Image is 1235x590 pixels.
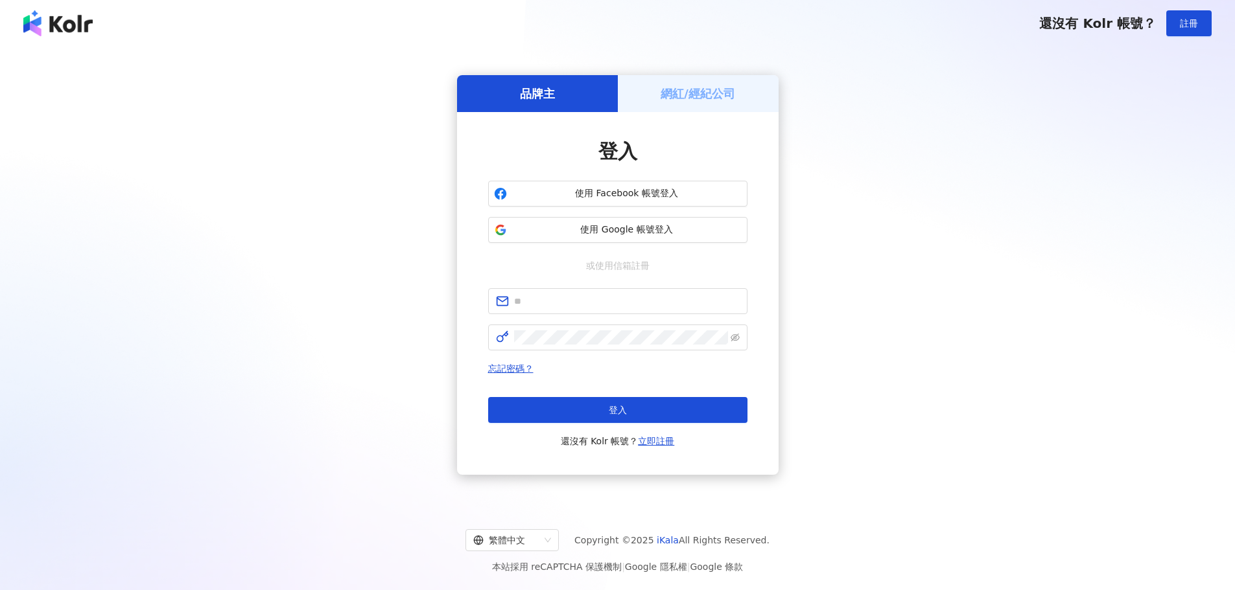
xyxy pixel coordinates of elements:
[488,217,747,243] button: 使用 Google 帳號登入
[23,10,93,36] img: logo
[577,258,659,273] span: 或使用信箱註冊
[520,85,555,102] h5: 品牌主
[657,535,679,545] a: iKala
[1180,18,1198,28] span: 註冊
[731,333,740,342] span: eye-invisible
[622,562,625,572] span: |
[561,433,675,449] span: 還沒有 Kolr 帳號？
[488,363,534,374] a: 忘記密碼？
[609,405,627,415] span: 登入
[687,562,690,572] span: |
[625,562,687,572] a: Google 隱私權
[473,530,539,550] div: 繁體中文
[661,85,735,102] h5: 網紅/經紀公司
[574,532,770,548] span: Copyright © 2025 All Rights Reserved.
[1166,10,1212,36] button: 註冊
[512,187,742,200] span: 使用 Facebook 帳號登入
[512,223,742,236] span: 使用 Google 帳號登入
[1039,16,1156,31] span: 還沒有 Kolr 帳號？
[690,562,743,572] a: Google 條款
[492,559,743,574] span: 本站採用 reCAPTCHA 保護機制
[638,436,674,446] a: 立即註冊
[598,140,637,163] span: 登入
[488,397,747,423] button: 登入
[488,181,747,207] button: 使用 Facebook 帳號登入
